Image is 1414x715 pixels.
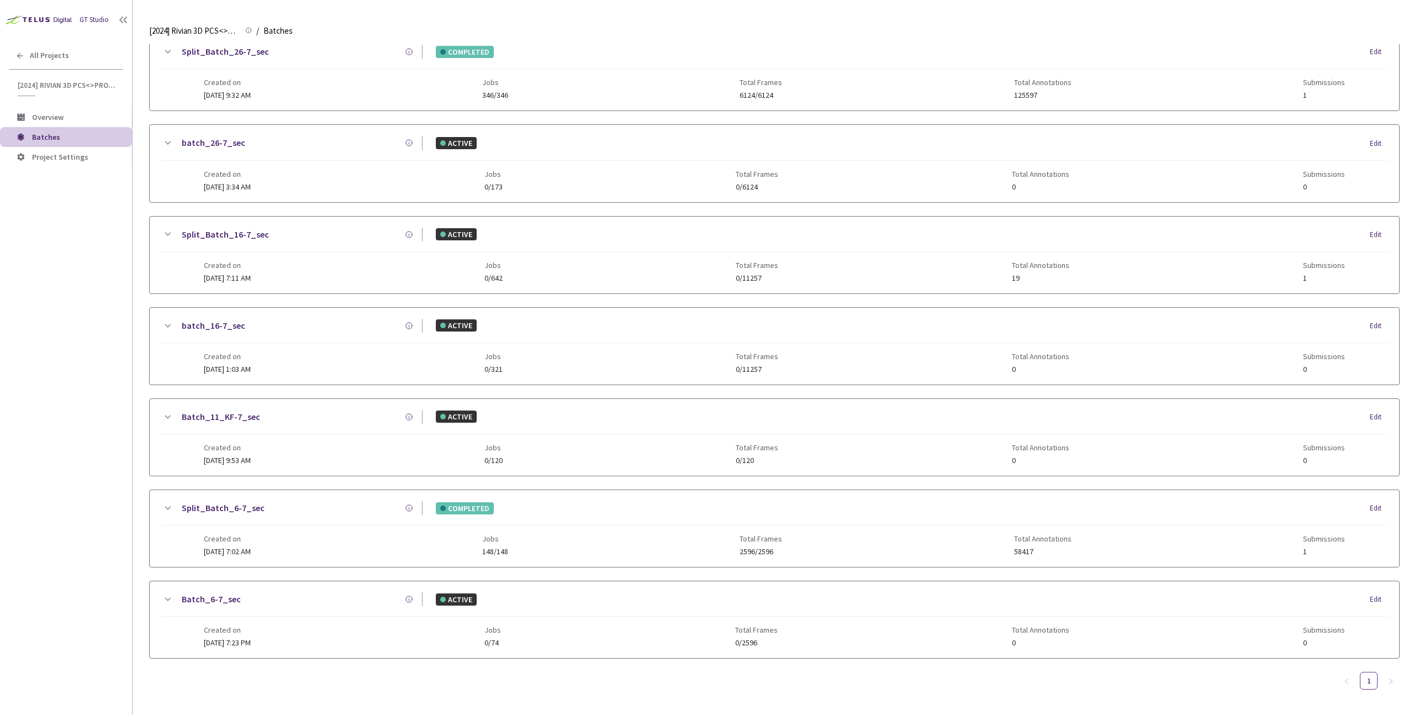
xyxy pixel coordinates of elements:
[1012,170,1069,178] span: Total Annotations
[1370,412,1388,423] div: Edit
[1360,672,1377,689] a: 1
[1012,261,1069,270] span: Total Annotations
[150,399,1399,476] div: Batch_11_KF-7_secACTIVEEditCreated on[DATE] 9:53 AMJobs0/120Total Frames0/120Total Annotations0Su...
[484,443,503,452] span: Jobs
[1303,625,1345,634] span: Submissions
[204,534,251,543] span: Created on
[18,81,117,90] span: [2024] Rivian 3D PCS<>Production
[482,548,508,556] span: 148/148
[150,581,1399,658] div: Batch_6-7_secACTIVEEditCreated on[DATE] 7:23 PMJobs0/74Total Frames0/2596Total Annotations0Submis...
[1014,534,1072,543] span: Total Annotations
[736,443,778,452] span: Total Frames
[1303,274,1345,282] span: 1
[484,456,503,465] span: 0/120
[1387,678,1394,685] span: right
[182,410,260,424] a: Batch_11_KF-7_sec
[32,132,60,142] span: Batches
[735,625,778,634] span: Total Frames
[204,625,251,634] span: Created on
[1303,548,1345,556] span: 1
[1338,672,1355,690] button: left
[1343,678,1350,685] span: left
[204,273,251,283] span: [DATE] 7:11 AM
[436,137,477,149] div: ACTIVE
[1012,183,1069,191] span: 0
[740,91,782,99] span: 6124/6124
[1303,456,1345,465] span: 0
[484,261,503,270] span: Jobs
[149,24,239,38] span: [2024] Rivian 3D PCS<>Production
[1303,352,1345,361] span: Submissions
[32,152,88,162] span: Project Settings
[182,45,269,59] a: Split_Batch_26-7_sec
[263,24,293,38] span: Batches
[204,546,251,556] span: [DATE] 7:02 AM
[736,352,778,361] span: Total Frames
[736,456,778,465] span: 0/120
[1012,365,1069,374] span: 0
[1303,365,1345,374] span: 0
[736,183,778,191] span: 0/6124
[736,261,778,270] span: Total Frames
[484,170,503,178] span: Jobs
[1014,91,1072,99] span: 125597
[1012,625,1069,634] span: Total Annotations
[1370,229,1388,240] div: Edit
[436,502,494,514] div: COMPLETED
[30,51,69,60] span: All Projects
[182,136,245,150] a: batch_26-7_sec
[1014,548,1072,556] span: 58417
[482,78,508,87] span: Jobs
[1382,672,1400,690] li: Next Page
[484,625,501,634] span: Jobs
[1338,672,1355,690] li: Previous Page
[182,228,269,241] a: Split_Batch_16-7_sec
[204,638,251,648] span: [DATE] 7:23 PM
[436,593,477,606] div: ACTIVE
[1012,274,1069,282] span: 19
[1303,639,1345,647] span: 0
[482,534,508,543] span: Jobs
[740,548,782,556] span: 2596/2596
[1382,672,1400,690] button: right
[736,170,778,178] span: Total Frames
[436,46,494,58] div: COMPLETED
[736,274,778,282] span: 0/11257
[1303,183,1345,191] span: 0
[482,91,508,99] span: 346/346
[1370,320,1388,332] div: Edit
[182,319,245,333] a: batch_16-7_sec
[1012,456,1069,465] span: 0
[1303,78,1345,87] span: Submissions
[484,183,503,191] span: 0/173
[150,125,1399,202] div: batch_26-7_secACTIVEEditCreated on[DATE] 3:34 AMJobs0/173Total Frames0/6124Total Annotations0Subm...
[1014,78,1072,87] span: Total Annotations
[80,15,109,25] div: GT Studio
[1303,534,1345,543] span: Submissions
[150,34,1399,111] div: Split_Batch_26-7_secCOMPLETEDEditCreated on[DATE] 9:32 AMJobs346/346Total Frames6124/6124Total An...
[1012,352,1069,361] span: Total Annotations
[204,364,251,374] span: [DATE] 1:03 AM
[204,90,251,100] span: [DATE] 9:32 AM
[1370,594,1388,605] div: Edit
[32,112,64,122] span: Overview
[1303,170,1345,178] span: Submissions
[1303,261,1345,270] span: Submissions
[736,365,778,374] span: 0/11257
[182,501,265,515] a: Split_Batch_6-7_sec
[740,534,782,543] span: Total Frames
[204,261,251,270] span: Created on
[204,352,251,361] span: Created on
[150,308,1399,385] div: batch_16-7_secACTIVEEditCreated on[DATE] 1:03 AMJobs0/321Total Frames0/11257Total Annotations0Sub...
[436,228,477,240] div: ACTIVE
[484,639,501,647] span: 0/74
[735,639,778,647] span: 0/2596
[1303,91,1345,99] span: 1
[484,352,503,361] span: Jobs
[484,274,503,282] span: 0/642
[484,365,503,374] span: 0/321
[1370,46,1388,57] div: Edit
[150,217,1399,293] div: Split_Batch_16-7_secACTIVEEditCreated on[DATE] 7:11 AMJobs0/642Total Frames0/11257Total Annotatio...
[1012,639,1069,647] span: 0
[204,443,251,452] span: Created on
